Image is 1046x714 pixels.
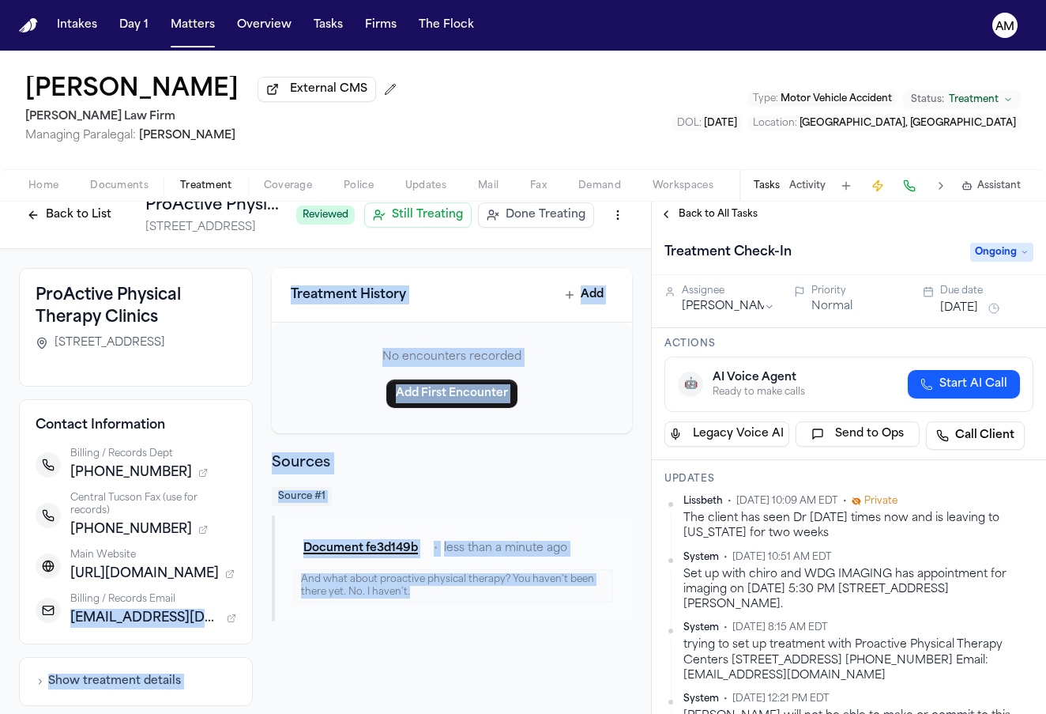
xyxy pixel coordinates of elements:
[724,551,728,564] span: •
[811,285,905,297] div: Priority
[664,473,1033,485] h3: Updates
[753,94,778,104] span: Type :
[19,202,119,228] button: Back to List
[412,11,480,40] a: The Flock
[386,380,517,408] button: Add First Encounter
[835,175,857,197] button: Add Task
[198,525,208,535] button: 1 source
[658,240,798,265] h1: Treatment Check-In
[530,179,547,192] span: Fax
[70,549,236,561] div: Main Website
[683,621,719,634] span: System
[478,179,499,192] span: Mail
[683,693,719,705] span: System
[781,94,892,104] span: Motor Vehicle Accident
[984,299,1003,318] button: Snooze task
[789,179,826,192] button: Activity
[19,18,38,33] a: Home
[724,693,728,705] span: •
[70,593,236,606] div: Billing / Records Email
[272,452,632,474] h2: Sources
[800,119,1016,128] span: [GEOGRAPHIC_DATA], [GEOGRAPHIC_DATA]
[70,448,236,460] div: Billing / Records Dept
[683,551,719,564] span: System
[405,179,446,192] span: Updates
[555,281,613,309] button: Add
[713,386,805,399] div: Ready to make calls
[70,492,236,517] div: Central Tucson Fax (use for records)
[434,541,438,557] span: •
[359,11,403,40] button: Firms
[811,299,852,315] button: Normal
[198,468,208,478] button: 1 source
[652,208,766,221] button: Back to All Tasks
[867,175,889,197] button: Create Immediate Task
[683,637,1033,683] div: trying to set up treatment with Proactive Physical Therapy Centers [STREET_ADDRESS] [PHONE_NUMBER...
[113,11,155,40] button: Day 1
[653,179,713,192] span: Workspaces
[294,535,427,563] button: Document fe3d149b
[51,11,103,40] button: Intakes
[843,495,847,508] span: •
[728,495,732,508] span: •
[683,511,1033,542] div: The client has seen Dr [DATE] times now and is leaving to [US_STATE] for two weeks
[164,11,221,40] button: Matters
[864,495,897,508] span: Private
[506,207,585,223] span: Done Treating
[683,567,1033,613] div: Set up with chiro and WDG IMAGING has appointment for imaging on [DATE] 5:30 PM [STREET_ADDRESS][...
[977,179,1021,192] span: Assistant
[677,119,702,128] span: DOL :
[908,370,1020,399] button: Start AI Call
[25,130,136,142] span: Managing Paralegal:
[664,338,1033,350] h3: Actions
[307,11,349,40] button: Tasks
[713,370,805,386] div: AI Voice Agent
[724,621,728,634] span: •
[90,179,149,192] span: Documents
[272,348,632,367] p: No encounters recorded
[736,495,838,508] span: [DATE] 10:09 AM EDT
[903,90,1021,109] button: Change status from Treatment
[231,11,298,40] button: Overview
[732,621,828,634] span: [DATE] 8:15 AM EDT
[70,520,192,539] span: [PHONE_NUMBER]
[227,614,236,623] button: 1 source
[180,179,232,192] span: Treatment
[344,179,374,192] span: Police
[578,179,621,192] span: Demand
[940,300,978,316] button: [DATE]
[291,285,406,304] h3: Treatment History
[732,693,830,705] span: [DATE] 12:21 PM EDT
[145,220,256,236] span: [STREET_ADDRESS]
[796,421,920,447] button: Send to Ops
[940,285,1033,297] div: Due date
[264,179,312,192] span: Coverage
[70,609,220,628] span: [EMAIL_ADDRESS][DOMAIN_NAME]
[679,208,758,221] span: Back to All Tasks
[145,195,284,217] h1: ProActive Physical Therapy Clinics
[926,421,1025,450] a: Call Client
[949,93,999,106] span: Treatment
[704,119,737,128] span: [DATE]
[296,206,355,225] span: Reviewed
[25,76,239,104] button: Edit matter name
[478,202,594,228] button: Done Treating
[139,130,235,142] span: [PERSON_NAME]
[664,421,789,447] button: Legacy Voice AI
[70,565,219,584] span: [URL][DOMAIN_NAME]
[294,569,613,603] div: And what about proactive physical therapy? You haven't been there yet. No. I haven't.
[36,416,236,435] h4: Contact Information
[290,81,367,97] span: External CMS
[25,76,239,104] h1: [PERSON_NAME]
[748,91,897,107] button: Edit Type: Motor Vehicle Accident
[753,119,797,128] span: Location :
[70,463,192,482] span: [PHONE_NUMBER]
[36,674,181,689] button: Show treatment details
[754,179,780,192] button: Tasks
[911,93,944,106] span: Status:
